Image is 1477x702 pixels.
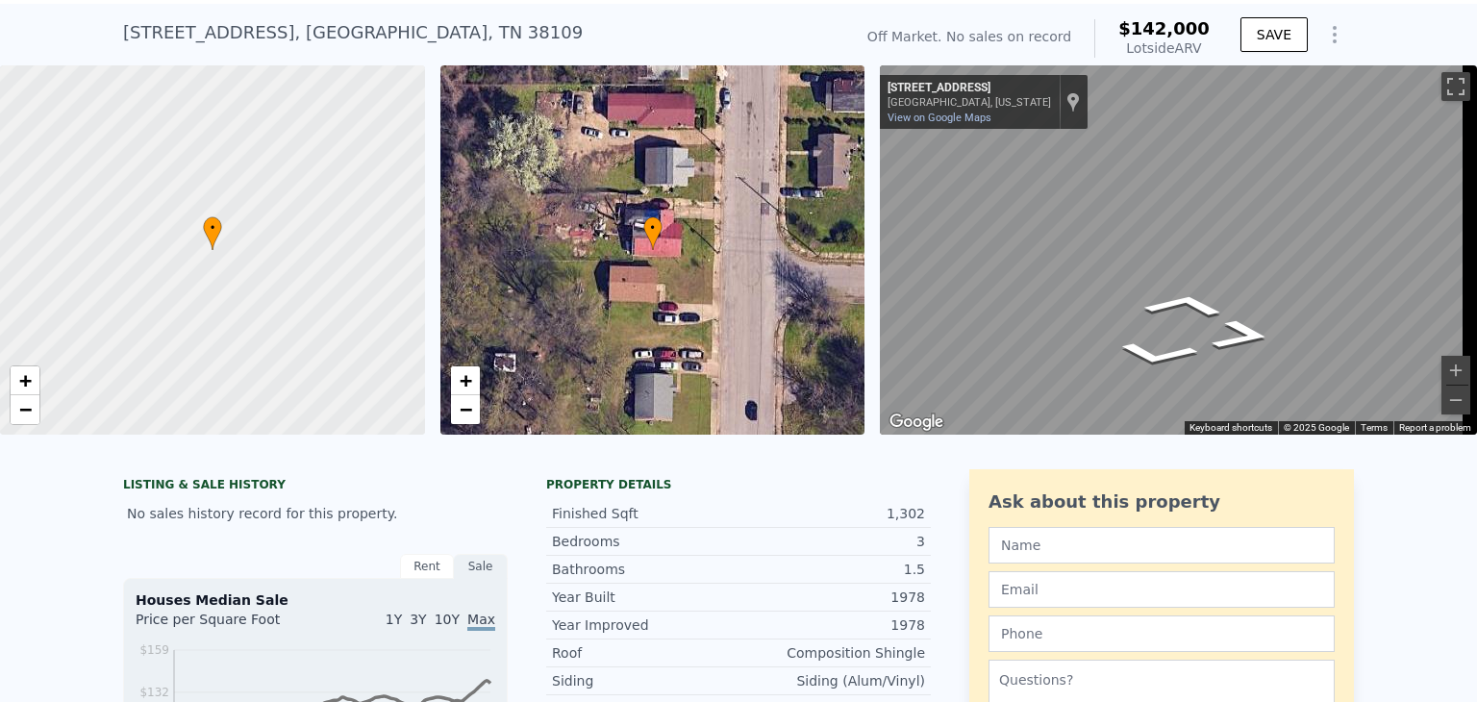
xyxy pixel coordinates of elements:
[139,686,169,699] tspan: $132
[459,397,471,421] span: −
[989,571,1335,608] input: Email
[643,219,663,237] span: •
[410,612,426,627] span: 3Y
[400,554,454,579] div: Rent
[552,588,738,607] div: Year Built
[989,489,1335,515] div: Ask about this property
[885,410,948,435] img: Google
[467,612,495,631] span: Max
[880,65,1477,435] div: Map
[435,612,460,627] span: 10Y
[386,612,402,627] span: 1Y
[1441,356,1470,385] button: Zoom in
[203,216,222,250] div: •
[1118,18,1210,38] span: $142,000
[136,610,315,640] div: Price per Square Foot
[1315,15,1354,54] button: Show Options
[1118,38,1210,58] div: Lotside ARV
[885,410,948,435] a: Open this area in Google Maps (opens a new window)
[203,219,222,237] span: •
[1399,422,1471,433] a: Report a problem
[880,65,1477,435] div: Street View
[451,366,480,395] a: Zoom in
[451,395,480,424] a: Zoom out
[643,216,663,250] div: •
[11,366,39,395] a: Zoom in
[738,615,925,635] div: 1978
[738,588,925,607] div: 1978
[123,19,583,46] div: [STREET_ADDRESS] , [GEOGRAPHIC_DATA] , TN 38109
[888,81,1051,96] div: [STREET_ADDRESS]
[989,615,1335,652] input: Phone
[123,477,508,496] div: LISTING & SALE HISTORY
[738,532,925,551] div: 3
[454,554,508,579] div: Sale
[1284,422,1349,433] span: © 2025 Google
[738,560,925,579] div: 1.5
[867,27,1071,46] div: Off Market. No sales on record
[19,397,32,421] span: −
[738,504,925,523] div: 1,302
[1441,72,1470,101] button: Toggle fullscreen view
[546,477,931,492] div: Property details
[1361,422,1388,433] a: Terms
[19,368,32,392] span: +
[989,527,1335,564] input: Name
[1187,313,1296,358] path: Go East, Dixie Rd
[1120,287,1250,323] path: Go North, Ford Rd
[1189,421,1272,435] button: Keyboard shortcuts
[738,671,925,690] div: Siding (Alum/Vinyl)
[552,643,738,663] div: Roof
[552,671,738,690] div: Siding
[1092,336,1223,373] path: Go South, Ford Rd
[552,615,738,635] div: Year Improved
[123,496,508,531] div: No sales history record for this property.
[1066,91,1080,113] a: Show location on map
[738,643,925,663] div: Composition Shingle
[1240,17,1308,52] button: SAVE
[888,96,1051,109] div: [GEOGRAPHIC_DATA], [US_STATE]
[1441,386,1470,414] button: Zoom out
[552,560,738,579] div: Bathrooms
[136,590,495,610] div: Houses Median Sale
[552,504,738,523] div: Finished Sqft
[552,532,738,551] div: Bedrooms
[11,395,39,424] a: Zoom out
[459,368,471,392] span: +
[139,643,169,657] tspan: $159
[888,112,991,124] a: View on Google Maps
